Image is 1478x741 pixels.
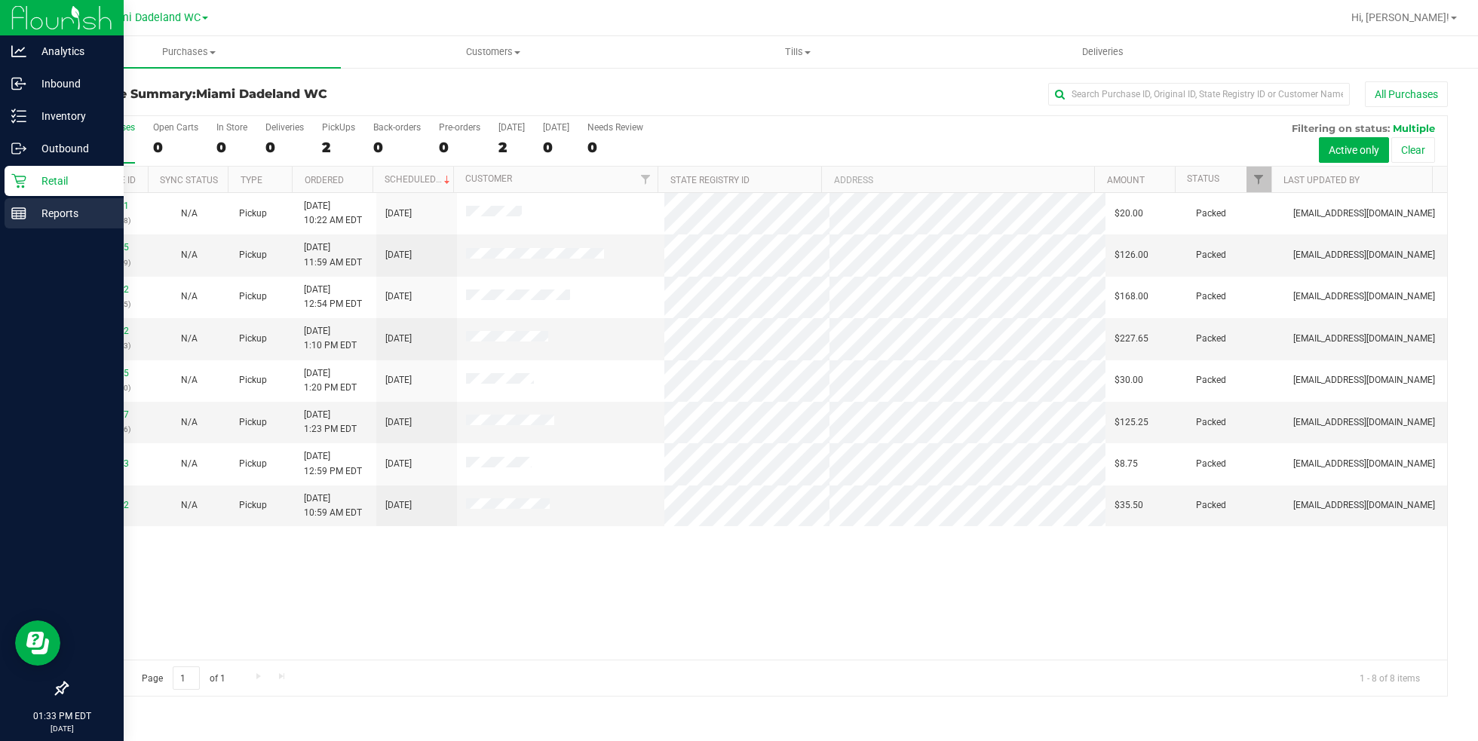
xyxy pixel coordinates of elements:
div: Back-orders [373,122,421,133]
button: N/A [181,248,198,262]
p: Inbound [26,75,117,93]
span: Packed [1196,415,1226,430]
span: Pickup [239,373,267,387]
span: [EMAIL_ADDRESS][DOMAIN_NAME] [1293,332,1435,346]
a: Customer [465,173,512,184]
div: 0 [543,139,569,156]
span: [DATE] 1:20 PM EDT [304,366,357,395]
span: [DATE] 10:22 AM EDT [304,199,362,228]
button: N/A [181,332,198,346]
h3: Purchase Summary: [66,87,527,101]
span: Packed [1196,373,1226,387]
a: Last Updated By [1283,175,1360,185]
span: $35.50 [1115,498,1143,513]
div: Pre-orders [439,122,480,133]
inline-svg: Reports [11,206,26,221]
span: [EMAIL_ADDRESS][DOMAIN_NAME] [1293,415,1435,430]
a: Purchases [36,36,341,68]
span: $30.00 [1115,373,1143,387]
span: Pickup [239,332,267,346]
div: Open Carts [153,122,198,133]
span: Miami Dadeland WC [196,87,327,101]
span: Page of 1 [129,666,238,690]
a: 11988462 [87,284,129,295]
a: 11988665 [87,368,129,378]
button: Active only [1319,137,1389,163]
span: [DATE] [385,248,412,262]
p: Outbound [26,139,117,158]
span: [DATE] 1:10 PM EDT [304,324,357,353]
a: 11988572 [87,326,129,336]
a: 11987482 [87,500,129,510]
span: Hi, [PERSON_NAME]! [1351,11,1449,23]
button: All Purchases [1365,81,1448,107]
a: Filter [633,167,658,192]
div: Deliveries [265,122,304,133]
div: PickUps [322,122,355,133]
a: Deliveries [950,36,1255,68]
a: Ordered [305,175,344,185]
a: 11988015 [87,242,129,253]
span: Pickup [239,457,267,471]
p: 01:33 PM EDT [7,709,117,723]
div: In Store [216,122,247,133]
span: [EMAIL_ADDRESS][DOMAIN_NAME] [1293,207,1435,221]
span: Not Applicable [181,291,198,302]
div: 2 [322,139,355,156]
div: 0 [587,139,643,156]
a: Customers [341,36,645,68]
a: State Registry ID [670,175,750,185]
span: Purchases [36,45,341,59]
p: Inventory [26,107,117,125]
p: Retail [26,172,117,190]
span: Customers [342,45,645,59]
a: Scheduled [385,174,453,185]
span: Packed [1196,289,1226,304]
a: Status [1187,173,1219,184]
span: Packed [1196,498,1226,513]
span: [DATE] [385,207,412,221]
iframe: Resource center [15,620,60,666]
span: 1 - 8 of 8 items [1348,666,1432,689]
span: [DATE] [385,289,412,304]
span: Pickup [239,248,267,262]
div: 2 [498,139,525,156]
span: [DATE] 12:59 PM EDT [304,449,362,478]
span: $125.25 [1115,415,1148,430]
button: N/A [181,207,198,221]
span: Not Applicable [181,417,198,427]
span: [EMAIL_ADDRESS][DOMAIN_NAME] [1293,457,1435,471]
a: Sync Status [160,175,218,185]
div: 0 [265,139,304,156]
div: 0 [439,139,480,156]
p: Reports [26,204,117,222]
span: [EMAIL_ADDRESS][DOMAIN_NAME] [1293,498,1435,513]
span: [DATE] 1:23 PM EDT [304,408,357,436]
span: $20.00 [1115,207,1143,221]
button: N/A [181,457,198,471]
th: Address [821,167,1094,193]
button: Clear [1391,137,1435,163]
span: $168.00 [1115,289,1148,304]
p: Analytics [26,42,117,60]
span: Packed [1196,457,1226,471]
p: [DATE] [7,723,117,734]
inline-svg: Retail [11,173,26,188]
inline-svg: Inbound [11,76,26,91]
span: [DATE] [385,373,412,387]
span: Tills [646,45,949,59]
span: Not Applicable [181,500,198,510]
span: [DATE] [385,498,412,513]
span: [DATE] [385,457,412,471]
div: [DATE] [498,122,525,133]
span: Deliveries [1062,45,1144,59]
inline-svg: Inventory [11,109,26,124]
span: Packed [1196,332,1226,346]
span: Not Applicable [181,458,198,469]
input: Search Purchase ID, Original ID, State Registry ID or Customer Name... [1048,83,1350,106]
span: [DATE] 12:54 PM EDT [304,283,362,311]
span: Filtering on status: [1292,122,1390,134]
span: Multiple [1393,122,1435,134]
span: Not Applicable [181,375,198,385]
div: 0 [373,139,421,156]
